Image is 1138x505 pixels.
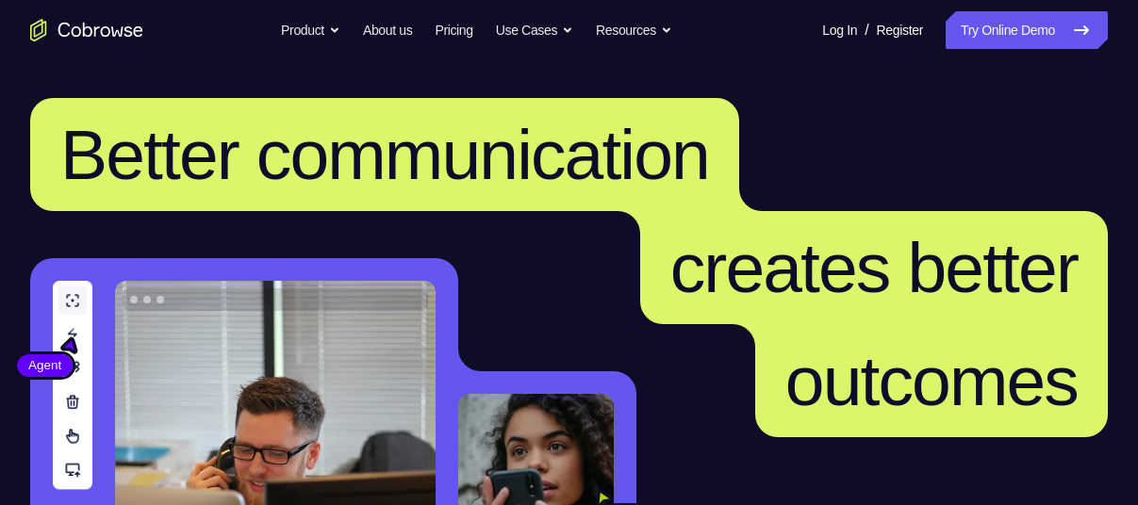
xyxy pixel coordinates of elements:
[363,11,412,49] a: About us
[596,11,672,49] button: Resources
[877,11,923,49] a: Register
[60,115,709,194] span: Better communication
[670,228,1078,307] span: creates better
[435,11,472,49] a: Pricing
[822,11,857,49] a: Log In
[865,19,868,41] span: /
[946,11,1108,49] a: Try Online Demo
[30,19,143,41] a: Go to the home page
[785,341,1078,420] span: outcomes
[496,11,573,49] button: Use Cases
[281,11,340,49] button: Product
